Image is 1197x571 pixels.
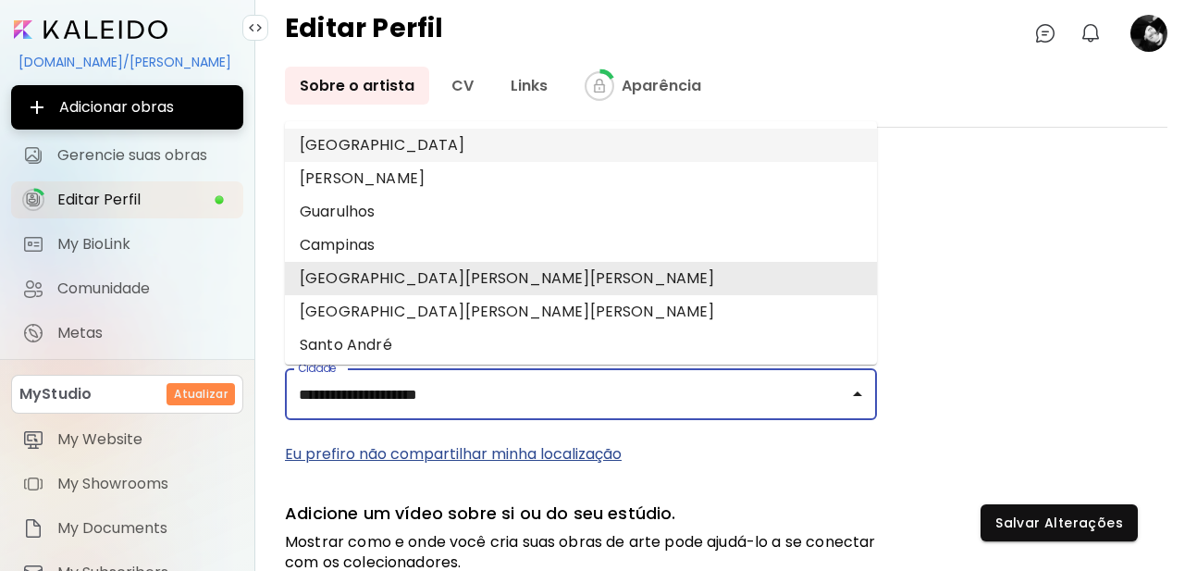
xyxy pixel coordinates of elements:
img: item [22,428,44,451]
span: Adicionar obras [26,96,228,118]
div: [DOMAIN_NAME]/[PERSON_NAME] [11,46,243,78]
button: Close [845,381,870,407]
span: Comunidade [57,279,232,298]
span: Editar Perfil [57,191,214,209]
img: Comunidade icon [22,278,44,300]
p: Eu prefiro não compartilhar minha localização [285,442,877,465]
span: My Documents [57,519,232,538]
span: Salvar Alterações [995,514,1123,533]
span: My Website [57,430,232,449]
h4: Editar Perfil [285,15,444,52]
img: bellIcon [1080,22,1102,44]
li: Guarulhos [285,195,877,229]
img: item [22,473,44,495]
button: Adicionar obras [11,85,243,130]
img: Gerencie suas obras icon [22,144,44,167]
a: completeMy BioLink iconMy BioLink [11,226,243,263]
a: Comunidade iconComunidade [11,270,243,307]
a: itemMy Documents [11,510,243,547]
a: CV [437,67,488,105]
a: completeMetas iconMetas [11,315,243,352]
a: itemMy Showrooms [11,465,243,503]
li: [PERSON_NAME] [285,162,877,195]
a: iconcompleteAparência [570,67,716,105]
span: Metas [57,324,232,342]
img: collapse [248,20,263,35]
button: Salvar Alterações [981,504,1138,541]
img: My BioLink icon [22,233,44,255]
li: [GEOGRAPHIC_DATA][PERSON_NAME][PERSON_NAME] [285,262,877,295]
p: Adicione um vídeo sobre si ou do seu estúdio. [285,503,877,525]
li: Santo André [285,329,877,362]
button: bellIcon [1075,18,1106,49]
li: [GEOGRAPHIC_DATA][PERSON_NAME][PERSON_NAME] [285,295,877,329]
a: Gerencie suas obras iconGerencie suas obras [11,137,243,174]
h6: Atualizar [174,386,228,403]
a: iconcompleteEditar Perfil [11,181,243,218]
li: [GEOGRAPHIC_DATA] [285,129,877,162]
p: MyStudio [19,383,92,405]
span: Gerencie suas obras [57,146,232,165]
a: itemMy Website [11,421,243,458]
img: chatIcon [1034,22,1056,44]
img: item [22,517,44,540]
span: My BioLink [57,235,232,254]
li: [GEOGRAPHIC_DATA] [285,362,877,395]
img: Metas icon [22,322,44,344]
a: Links [496,67,562,105]
li: Campinas [285,229,877,262]
span: My Showrooms [57,475,232,493]
a: Sobre o artista [285,67,429,105]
